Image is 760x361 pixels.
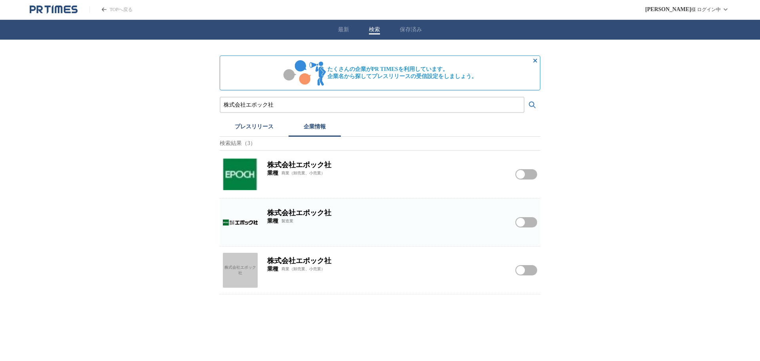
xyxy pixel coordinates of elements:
[267,208,506,218] h2: 株式会社エポック社
[223,253,258,288] a: 株式会社エポック社
[524,97,540,113] button: 検索する
[281,266,325,272] span: 商業（卸売業、小売業）
[223,205,258,240] img: 株式会社エポック社のロゴ
[30,5,78,14] a: PR TIMESのトップページはこちら
[267,256,506,265] h2: 株式会社エポック社
[267,170,278,177] span: 業種
[267,218,278,225] span: 業種
[220,119,289,137] button: プレスリリース
[220,137,540,151] p: 検索結果（3）
[530,56,540,65] button: 非表示にする
[223,157,258,192] img: 株式会社エポック社のロゴ
[267,265,278,273] span: 業種
[327,66,477,80] span: たくさんの企業がPR TIMESを利用しています。 企業名から探してプレスリリースの受信設定をしましょう。
[338,26,349,33] button: 最新
[369,26,380,33] button: 検索
[281,218,293,224] span: 製造業
[267,160,506,170] h2: 株式会社エポック社
[224,101,521,109] input: プレスリリースおよび企業を検索する
[400,26,422,33] button: 保存済み
[281,170,325,176] span: 商業（卸売業、小売業）
[645,6,691,13] span: [PERSON_NAME]
[289,119,341,137] button: 企業情報
[89,6,133,13] a: PR TIMESのトップページはこちら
